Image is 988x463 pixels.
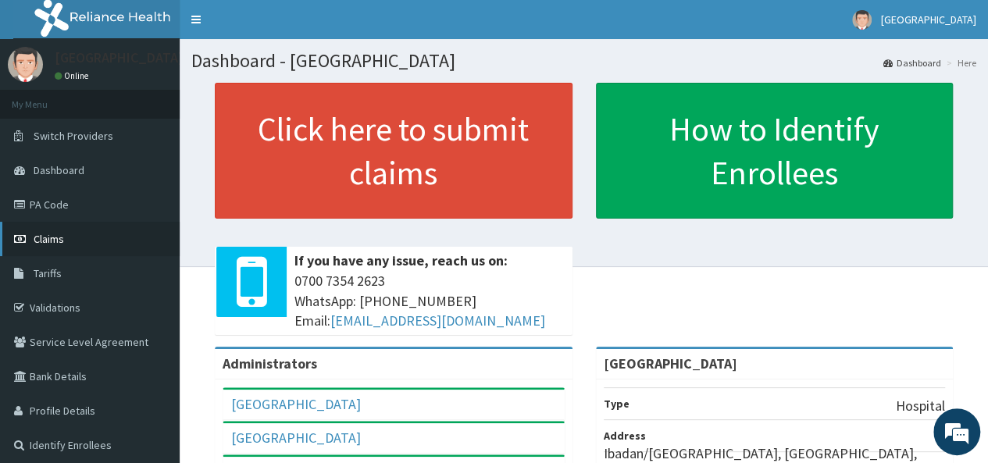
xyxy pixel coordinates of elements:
a: [GEOGRAPHIC_DATA] [231,429,361,447]
img: User Image [852,10,872,30]
li: Here [943,56,976,69]
p: Hospital [896,396,945,416]
span: Switch Providers [34,129,113,143]
span: Claims [34,232,64,246]
b: If you have any issue, reach us on: [294,251,508,269]
h1: Dashboard - [GEOGRAPHIC_DATA] [191,51,976,71]
span: We're online! [91,134,216,292]
a: Dashboard [883,56,941,69]
span: Tariffs [34,266,62,280]
textarea: Type your message and hit 'Enter' [8,302,298,357]
b: Address [604,429,646,443]
strong: [GEOGRAPHIC_DATA] [604,354,737,372]
b: Administrators [223,354,317,372]
div: Chat with us now [81,87,262,108]
img: User Image [8,47,43,82]
img: d_794563401_company_1708531726252_794563401 [29,78,63,117]
a: Click here to submit claims [215,83,572,219]
a: [EMAIL_ADDRESS][DOMAIN_NAME] [330,312,545,329]
b: Type [604,397,630,411]
a: How to Identify Enrollees [596,83,954,219]
span: Dashboard [34,163,84,177]
div: Minimize live chat window [256,8,294,45]
a: Online [55,70,92,81]
span: 0700 7354 2623 WhatsApp: [PHONE_NUMBER] Email: [294,271,565,331]
p: [GEOGRAPHIC_DATA] [55,51,184,65]
a: [GEOGRAPHIC_DATA] [231,395,361,413]
span: [GEOGRAPHIC_DATA] [881,12,976,27]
